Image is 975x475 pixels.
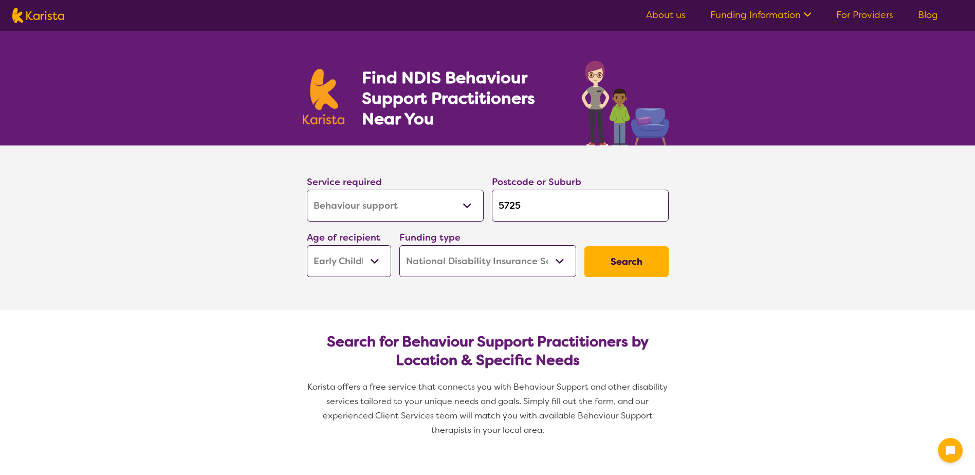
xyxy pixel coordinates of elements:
h1: Find NDIS Behaviour Support Practitioners Near You [362,67,561,129]
img: Karista logo [303,69,345,124]
a: Funding Information [710,9,812,21]
label: Postcode or Suburb [492,176,581,188]
label: Funding type [399,231,461,244]
img: behaviour-support [579,56,673,145]
img: Karista logo [12,8,64,23]
label: Service required [307,176,382,188]
input: Type [492,190,669,222]
h2: Search for Behaviour Support Practitioners by Location & Specific Needs [315,333,660,370]
label: Age of recipient [307,231,380,244]
a: About us [646,9,686,21]
a: For Providers [836,9,893,21]
a: Blog [918,9,938,21]
p: Karista offers a free service that connects you with Behaviour Support and other disability servi... [303,380,673,437]
button: Search [584,246,669,277]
